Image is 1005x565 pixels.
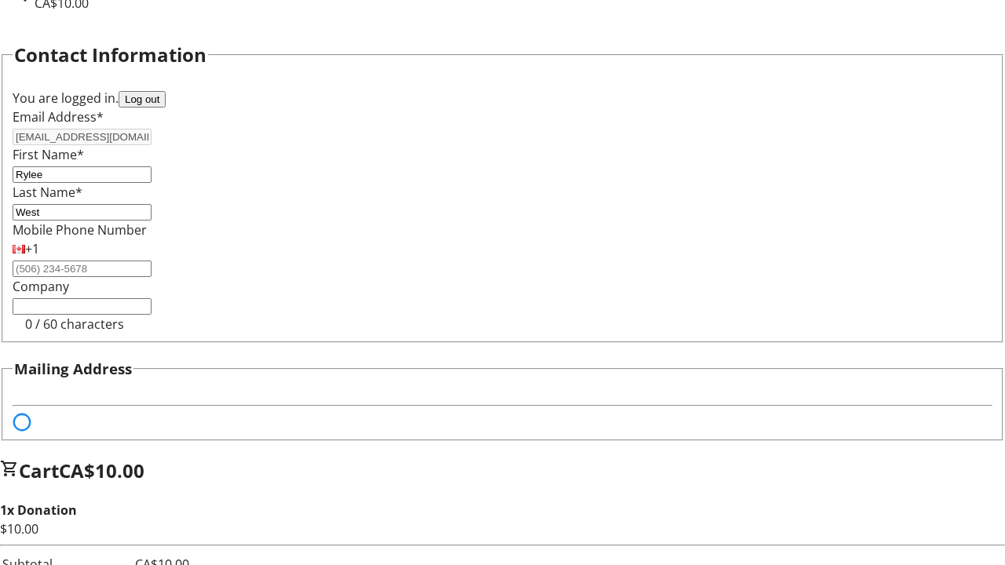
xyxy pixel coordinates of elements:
[14,41,206,69] h2: Contact Information
[13,278,69,295] label: Company
[13,184,82,201] label: Last Name*
[13,89,992,108] div: You are logged in.
[13,261,152,277] input: (506) 234-5678
[19,457,59,483] span: Cart
[14,358,132,380] h3: Mailing Address
[25,315,124,333] tr-character-limit: 0 / 60 characters
[13,108,104,126] label: Email Address*
[59,457,144,483] span: CA$10.00
[13,146,84,163] label: First Name*
[13,221,147,239] label: Mobile Phone Number
[119,91,166,108] button: Log out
